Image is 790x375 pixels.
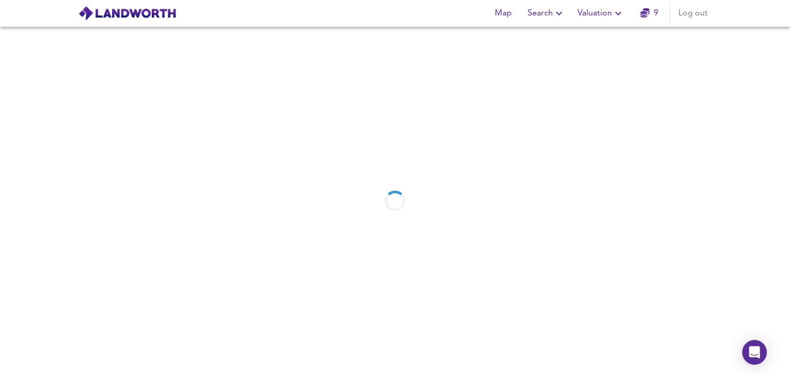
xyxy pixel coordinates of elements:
[573,3,629,24] button: Valuation
[674,3,712,24] button: Log out
[678,6,708,21] span: Log out
[742,340,767,365] div: Open Intercom Messenger
[487,3,519,24] button: Map
[528,6,565,21] span: Search
[491,6,515,21] span: Map
[78,6,176,21] img: logo
[633,3,666,24] button: 9
[524,3,569,24] button: Search
[578,6,624,21] span: Valuation
[640,6,658,21] a: 9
